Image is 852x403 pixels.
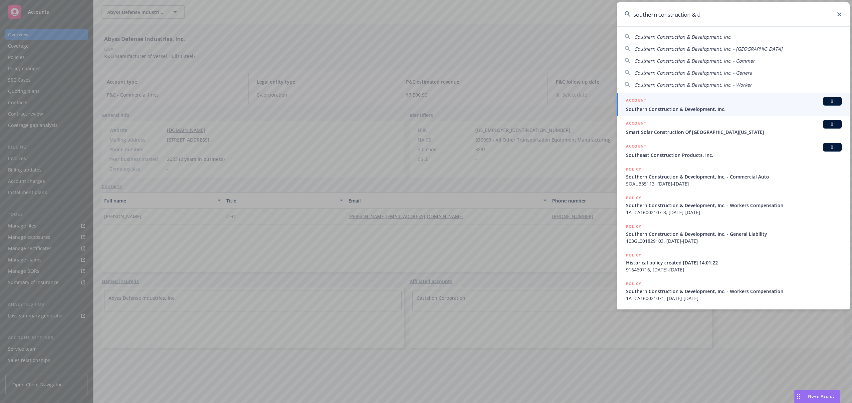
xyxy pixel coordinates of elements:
span: Southern Construction & Development, Inc. - Genera [635,70,752,76]
span: 103GL001829103, [DATE]-[DATE] [626,237,842,244]
h5: POLICY [626,252,641,258]
h5: POLICY [626,280,641,287]
span: Southern Construction & Development, Inc. - Workers Compensation [626,288,842,295]
span: SOAU335113, [DATE]-[DATE] [626,180,842,187]
h5: ACCOUNT [626,143,646,151]
span: Southern Construction & Development, Inc. - [GEOGRAPHIC_DATA] [635,46,782,52]
h5: ACCOUNT [626,97,646,105]
a: POLICYSouthern Construction & Development, Inc. - Workers Compensation1ATCA160021071, [DATE]-[DATE] [617,277,850,305]
a: POLICYHistorical policy created [DATE] 14:01:22916460716, [DATE]-[DATE] [617,248,850,277]
h5: POLICY [626,195,641,201]
span: BI [826,121,839,127]
h5: POLICY [626,223,641,230]
span: Nova Assist [808,393,834,399]
span: Southeast Construction Products, Inc. [626,152,842,159]
span: 1ATCA16002107-3, [DATE]-[DATE] [626,209,842,216]
h5: ACCOUNT [626,120,646,128]
span: Historical policy created [DATE] 14:01:22 [626,259,842,266]
a: POLICYSouthern Construction & Development, Inc. - Workers Compensation1ATCA16002107-3, [DATE]-[DATE] [617,191,850,219]
a: POLICYSouthern Construction & Development, Inc. - General Liability103GL001829103, [DATE]-[DATE] [617,219,850,248]
span: BI [826,98,839,104]
h5: POLICY [626,166,641,173]
a: ACCOUNTBISmart Solar Construction Of [GEOGRAPHIC_DATA][US_STATE] [617,116,850,139]
span: Southern Construction & Development, Inc. [635,34,732,40]
a: ACCOUNTBISoutheast Construction Products, Inc. [617,139,850,162]
a: ACCOUNTBISouthern Construction & Development, Inc. [617,93,850,116]
span: BI [826,144,839,150]
span: Southern Construction & Development, Inc. - Commer [635,58,755,64]
a: POLICYSouthern Construction & Development, Inc. - Commercial AutoSOAU335113, [DATE]-[DATE] [617,162,850,191]
span: Southern Construction & Development, Inc. - General Liability [626,230,842,237]
span: Smart Solar Construction Of [GEOGRAPHIC_DATA][US_STATE] [626,129,842,136]
span: Southern Construction & Development, Inc. - Worker [635,82,752,88]
button: Nova Assist [794,390,840,403]
span: Southern Construction & Development, Inc. - Commercial Auto [626,173,842,180]
span: Southern Construction & Development, Inc. - Workers Compensation [626,202,842,209]
div: Drag to move [794,390,803,403]
span: 916460716, [DATE]-[DATE] [626,266,842,273]
span: 1ATCA160021071, [DATE]-[DATE] [626,295,842,302]
span: Southern Construction & Development, Inc. [626,106,842,113]
input: Search... [617,2,850,26]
